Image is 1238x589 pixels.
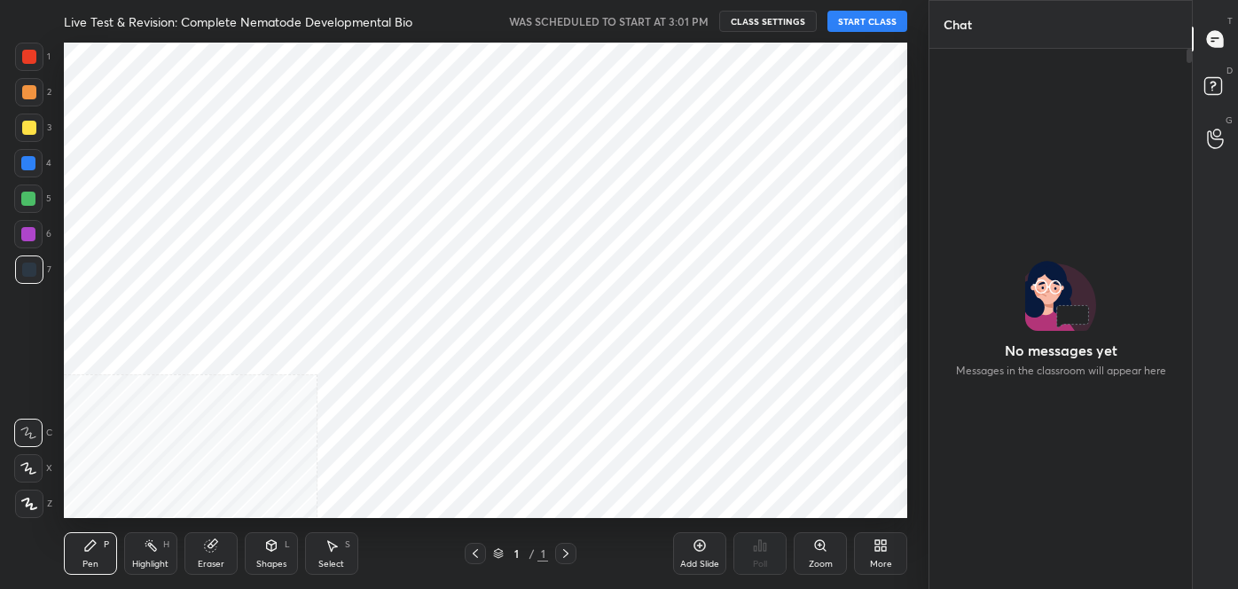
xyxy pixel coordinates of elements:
[509,13,709,29] h5: WAS SCHEDULED TO START AT 3:01 PM
[14,419,52,447] div: C
[1226,64,1233,77] p: D
[132,560,168,569] div: Highlight
[1227,14,1233,27] p: T
[1226,114,1233,127] p: G
[929,1,986,48] p: Chat
[870,560,892,569] div: More
[82,560,98,569] div: Pen
[507,548,525,559] div: 1
[15,78,51,106] div: 2
[15,43,51,71] div: 1
[64,13,412,30] h4: Live Test & Revision: Complete Nematode Developmental Bio
[529,548,534,559] div: /
[809,560,833,569] div: Zoom
[15,255,51,284] div: 7
[318,560,344,569] div: Select
[15,490,52,518] div: Z
[163,540,169,549] div: H
[198,560,224,569] div: Eraser
[827,11,907,32] button: START CLASS
[719,11,817,32] button: CLASS SETTINGS
[256,560,286,569] div: Shapes
[537,546,548,562] div: 1
[15,114,51,142] div: 3
[345,540,350,549] div: S
[104,540,109,549] div: P
[14,149,51,177] div: 4
[14,454,52,483] div: X
[680,560,719,569] div: Add Slide
[14,220,51,248] div: 6
[14,185,51,213] div: 5
[285,540,290,549] div: L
